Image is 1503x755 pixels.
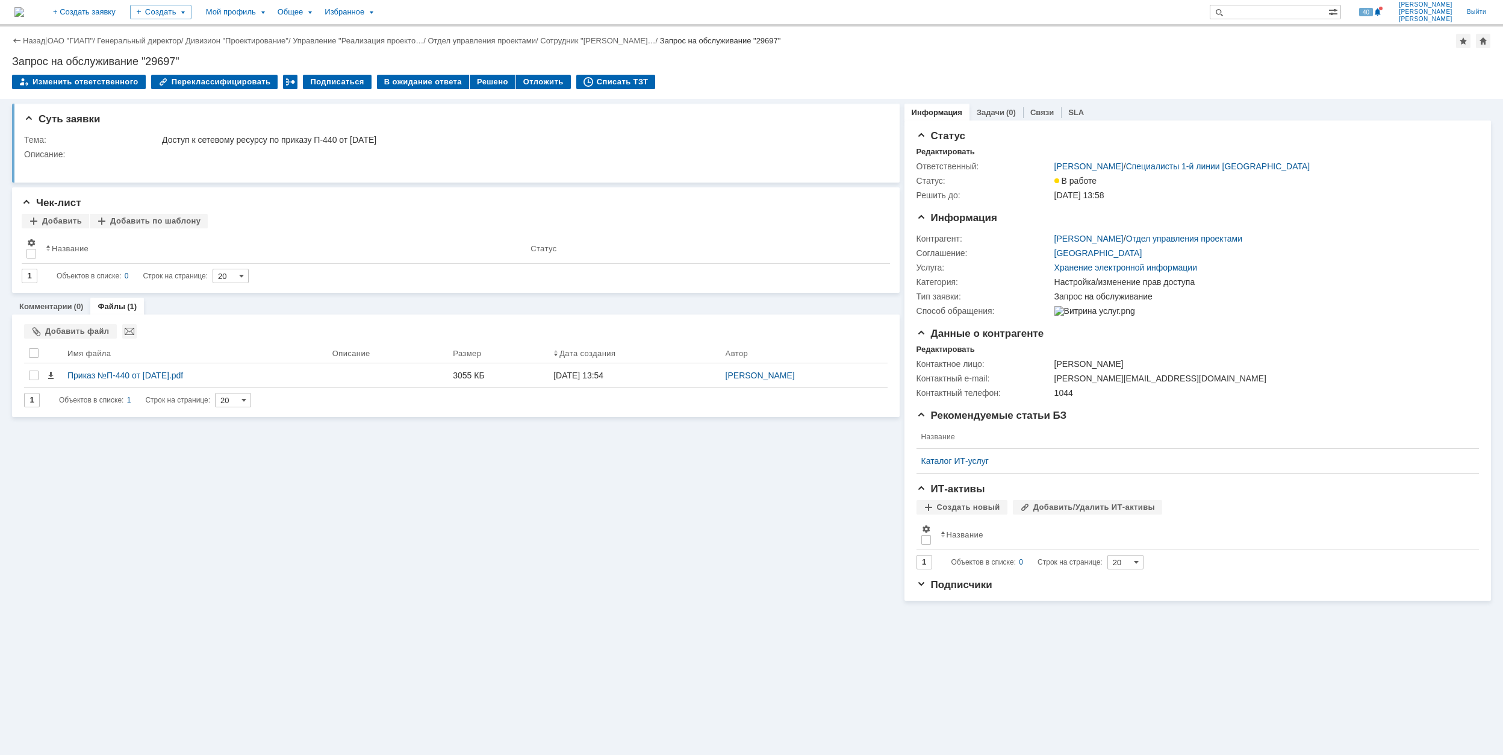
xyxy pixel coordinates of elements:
[916,130,965,142] span: Статус
[540,36,655,45] a: Сотрудник "[PERSON_NAME]…
[45,36,47,45] div: |
[1054,388,1471,398] div: 1044
[916,579,992,591] span: Подписчики
[916,425,1469,449] th: Название
[293,36,428,45] div: /
[540,36,660,45] div: /
[453,349,481,358] div: Размер
[97,36,185,45] div: /
[912,108,962,117] a: Информация
[1054,161,1124,171] a: [PERSON_NAME]
[74,302,84,311] div: (0)
[1476,34,1490,48] div: Сделать домашней страницей
[916,292,1052,301] div: Тип заявки:
[67,349,111,358] div: Имя файла
[125,269,129,283] div: 0
[1019,555,1023,569] div: 0
[19,302,72,311] a: Комментарии
[726,349,748,358] div: Автор
[916,263,1052,272] div: Услуга:
[1456,34,1470,48] div: Добавить в избранное
[26,238,36,248] span: Настройки
[916,212,997,224] span: Информация
[1054,248,1142,258] a: [GEOGRAPHIC_DATA]
[916,147,975,157] div: Редактировать
[1054,234,1242,243] div: /
[726,371,795,380] a: [PERSON_NAME]
[162,135,879,145] div: Доступ к сетевому ресурсу по приказу П-440 от [DATE]
[1054,359,1471,369] div: [PERSON_NAME]
[283,75,297,89] div: Работа с массовостью
[1328,5,1340,17] span: Расширенный поиск
[59,393,210,407] i: Строк на странице:
[916,176,1052,186] div: Статус:
[127,393,131,407] div: 1
[63,343,328,363] th: Имя файла
[553,371,603,380] div: [DATE] 13:54
[24,135,160,145] div: Тема:
[1126,161,1310,171] a: Специалисты 1-й линии [GEOGRAPHIC_DATA]
[1054,306,1135,316] img: Витрина услуг.png
[916,190,1052,200] div: Решить до:
[185,36,293,45] div: /
[921,524,931,534] span: Настройки
[916,388,1052,398] div: Контактный телефон:
[549,343,720,363] th: Дата создания
[52,244,89,253] div: Название
[14,7,24,17] img: logo
[1399,16,1452,23] span: [PERSON_NAME]
[921,456,1464,466] a: Каталог ИТ-услуг
[23,36,45,45] a: Назад
[448,343,549,363] th: Размер
[59,396,123,404] span: Объектов в списке:
[916,374,1052,383] div: Контактный e-mail:
[531,244,556,253] div: Статус
[1068,108,1084,117] a: SLA
[453,371,544,380] div: 3055 КБ
[559,349,615,358] div: Дата создания
[1399,8,1452,16] span: [PERSON_NAME]
[428,36,540,45] div: /
[24,149,881,159] div: Описание:
[24,113,100,125] span: Суть заявки
[1054,374,1471,383] div: [PERSON_NAME][EMAIL_ADDRESS][DOMAIN_NAME]
[185,36,288,45] a: Дивизион "Проектирование"
[293,36,423,45] a: Управление "Реализация проекто…
[127,302,137,311] div: (1)
[1030,108,1054,117] a: Связи
[1359,8,1373,16] span: 40
[1054,234,1124,243] a: [PERSON_NAME]
[14,7,24,17] a: Перейти на домашнюю страницу
[67,371,323,380] div: Приказ №П-440 от [DATE].pdf
[660,36,781,45] div: Запрос на обслуживание "29697"
[916,345,975,354] div: Редактировать
[1054,263,1197,272] a: Хранение электронной информации
[1006,108,1016,117] div: (0)
[526,233,880,264] th: Статус
[22,197,81,208] span: Чек-лист
[916,234,1052,243] div: Контрагент:
[947,530,983,539] div: Название
[951,558,1016,566] span: Объектов в списке:
[1054,176,1097,186] span: В работе
[951,555,1103,569] i: Строк на странице:
[48,36,93,45] a: ОАО "ГИАП"
[428,36,536,45] a: Отдел управления проектами
[721,343,888,363] th: Автор
[1054,161,1310,171] div: /
[1126,234,1242,243] a: Отдел управления проектами
[98,302,125,311] a: Файлы
[46,371,55,380] span: Скачать файл
[916,410,1067,421] span: Рекомендуемые статьи БЗ
[916,483,985,495] span: ИТ-активы
[1054,277,1471,287] div: Настройка/изменение прав доступа
[122,324,137,339] div: Отправить выбранные файлы
[916,359,1052,369] div: Контактное лицо:
[916,161,1052,171] div: Ответственный:
[97,36,181,45] a: Генеральный директор
[1054,190,1104,200] span: [DATE] 13:58
[48,36,98,45] div: /
[130,5,191,19] div: Создать
[1399,1,1452,8] span: [PERSON_NAME]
